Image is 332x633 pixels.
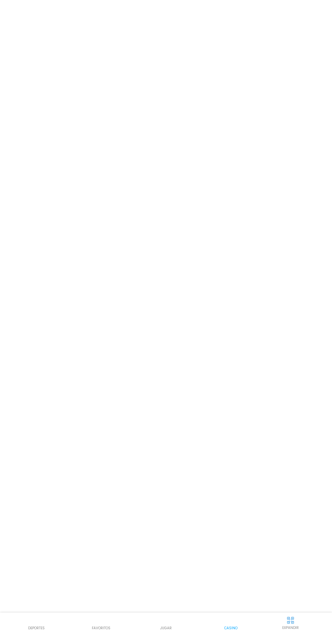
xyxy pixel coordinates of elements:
p: Deportes [28,626,45,631]
p: Casino [224,626,237,631]
a: Casino [199,615,263,631]
p: JUGAR [160,626,172,631]
a: Deportes [4,615,69,631]
p: EXPANDIR [282,625,299,630]
p: favoritos [92,626,110,631]
a: favoritos [69,615,133,631]
img: hide [286,616,295,625]
a: JUGAR [133,615,198,631]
